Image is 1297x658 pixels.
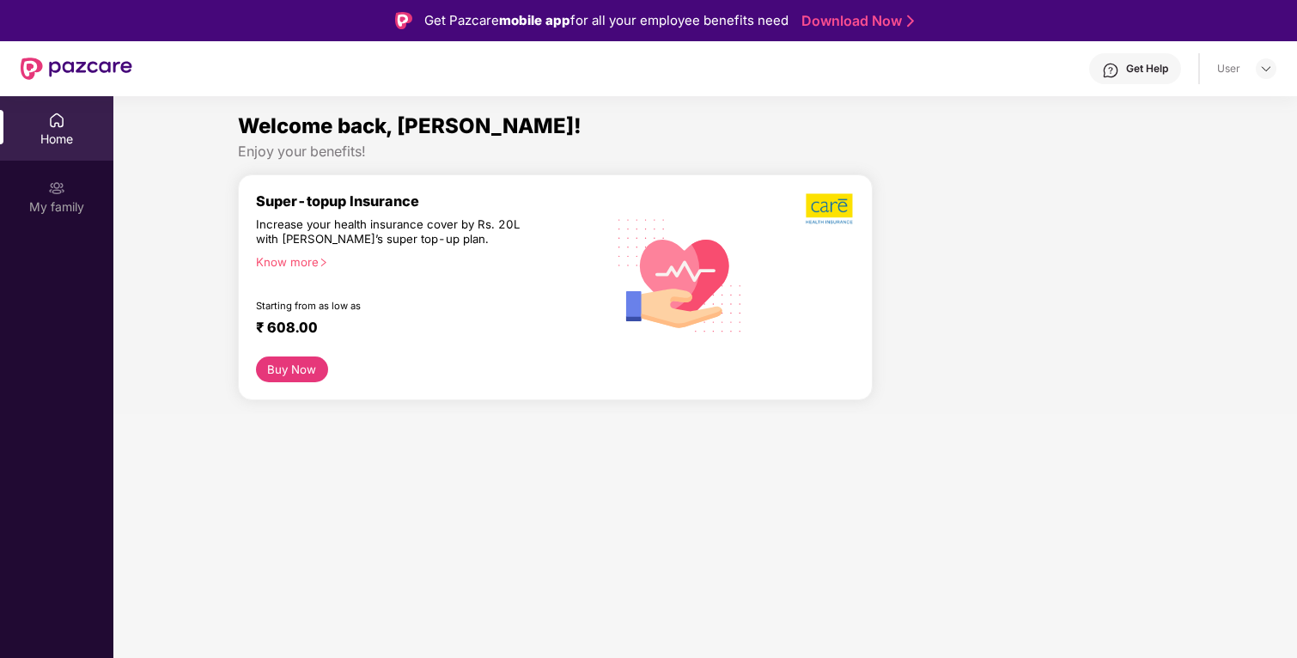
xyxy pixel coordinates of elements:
img: svg+xml;base64,PHN2ZyBpZD0iRHJvcGRvd24tMzJ4MzIiIHhtbG5zPSJodHRwOi8vd3d3LnczLm9yZy8yMDAwL3N2ZyIgd2... [1259,62,1273,76]
span: right [319,258,328,267]
img: b5dec4f62d2307b9de63beb79f102df3.png [806,192,855,225]
span: Welcome back, [PERSON_NAME]! [238,113,582,138]
img: svg+xml;base64,PHN2ZyB3aWR0aD0iMjAiIGhlaWdodD0iMjAiIHZpZXdCb3g9IjAgMCAyMCAyMCIgZmlsbD0ibm9uZSIgeG... [48,180,65,197]
div: Know more [256,255,595,267]
button: Buy Now [256,356,328,382]
div: Get Pazcare for all your employee benefits need [424,10,789,31]
div: Super-topup Insurance [256,192,606,210]
img: svg+xml;base64,PHN2ZyBpZD0iSG9tZSIgeG1sbnM9Imh0dHA6Ly93d3cudzMub3JnLzIwMDAvc3ZnIiB3aWR0aD0iMjAiIG... [48,112,65,129]
div: ₹ 608.00 [256,319,588,339]
div: Get Help [1126,62,1168,76]
div: Enjoy your benefits! [238,143,1172,161]
img: svg+xml;base64,PHN2ZyB4bWxucz0iaHR0cDovL3d3dy53My5vcmcvMjAwMC9zdmciIHhtbG5zOnhsaW5rPSJodHRwOi8vd3... [606,198,755,350]
img: Stroke [907,12,914,30]
a: Download Now [801,12,909,30]
div: Increase your health insurance cover by Rs. 20L with [PERSON_NAME]’s super top-up plan. [256,217,531,247]
img: New Pazcare Logo [21,58,132,80]
div: Starting from as low as [256,300,533,312]
img: svg+xml;base64,PHN2ZyBpZD0iSGVscC0zMngzMiIgeG1sbnM9Imh0dHA6Ly93d3cudzMub3JnLzIwMDAvc3ZnIiB3aWR0aD... [1102,62,1119,79]
strong: mobile app [499,12,570,28]
div: User [1217,62,1240,76]
img: Logo [395,12,412,29]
